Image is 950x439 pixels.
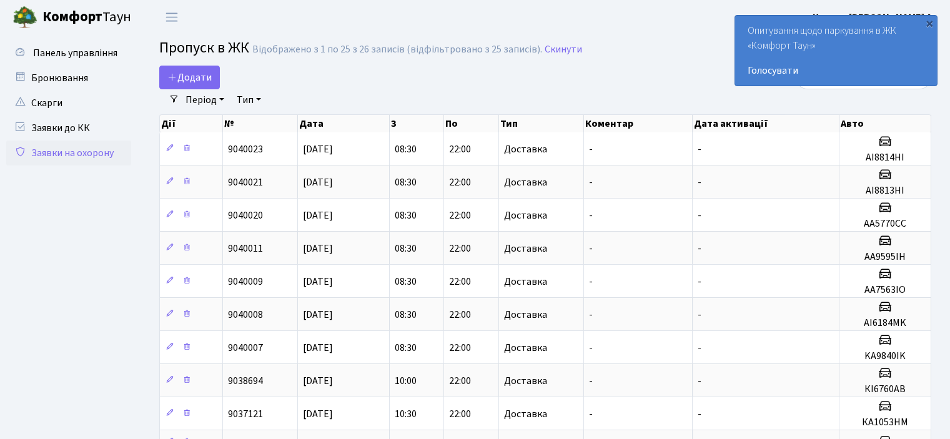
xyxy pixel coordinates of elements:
span: 22:00 [449,275,471,289]
span: - [589,175,593,189]
span: 22:00 [449,209,471,222]
span: Пропуск в ЖК [159,37,249,59]
a: Панель управління [6,41,131,66]
span: 08:30 [395,209,417,222]
a: Скарги [6,91,131,116]
button: Переключити навігацію [156,7,187,27]
th: Тип [499,115,584,132]
a: Тип [232,89,266,111]
h5: AA7563IO [844,284,926,296]
span: 22:00 [449,242,471,255]
th: З [390,115,444,132]
span: - [589,142,593,156]
th: Коментар [584,115,693,132]
b: Цитрус [PERSON_NAME] А. [813,11,935,24]
span: - [698,341,701,355]
span: Доставка [504,244,547,254]
span: [DATE] [303,308,333,322]
span: Таун [42,7,131,28]
span: - [589,209,593,222]
span: 22:00 [449,374,471,388]
span: 08:30 [395,142,417,156]
span: - [589,407,593,421]
span: [DATE] [303,175,333,189]
span: - [589,242,593,255]
span: Доставка [504,277,547,287]
span: [DATE] [303,242,333,255]
span: Доставка [504,310,547,320]
a: Заявки на охорону [6,141,131,165]
span: 22:00 [449,142,471,156]
th: Дата активації [693,115,839,132]
span: [DATE] [303,407,333,421]
h5: AI6184MK [844,317,926,329]
div: × [923,17,936,29]
a: Додати [159,66,220,89]
h5: КА1053НМ [844,417,926,428]
span: Доставка [504,210,547,220]
span: Додати [167,71,212,84]
th: По [444,115,498,132]
span: 22:00 [449,175,471,189]
span: - [589,374,593,388]
span: Панель управління [33,46,117,60]
span: - [698,308,701,322]
span: - [698,175,701,189]
span: Доставка [504,177,547,187]
h5: KA9840IK [844,350,926,362]
a: Бронювання [6,66,131,91]
h5: AA5770CC [844,218,926,230]
a: Цитрус [PERSON_NAME] А. [813,10,935,25]
span: 9040023 [228,142,263,156]
span: 9038694 [228,374,263,388]
img: logo.png [12,5,37,30]
span: - [698,142,701,156]
span: [DATE] [303,209,333,222]
h5: КІ6760АВ [844,383,926,395]
th: Авто [839,115,931,132]
span: 08:30 [395,242,417,255]
h5: AA9595IH [844,251,926,263]
th: Дата [298,115,390,132]
b: Комфорт [42,7,102,27]
span: 08:30 [395,175,417,189]
span: 22:00 [449,407,471,421]
a: Голосувати [748,63,924,78]
span: - [698,407,701,421]
span: 9040007 [228,341,263,355]
span: - [589,308,593,322]
span: [DATE] [303,275,333,289]
span: Доставка [504,144,547,154]
span: 10:00 [395,374,417,388]
span: Доставка [504,376,547,386]
span: 08:30 [395,308,417,322]
a: Заявки до КК [6,116,131,141]
span: 22:00 [449,308,471,322]
span: 08:30 [395,275,417,289]
th: Дії [160,115,223,132]
span: - [589,275,593,289]
span: Доставка [504,343,547,353]
span: 9040021 [228,175,263,189]
h5: AI8813HI [844,185,926,197]
span: 9040009 [228,275,263,289]
div: Опитування щодо паркування в ЖК «Комфорт Таун» [735,16,937,86]
span: 9037121 [228,407,263,421]
span: 08:30 [395,341,417,355]
span: [DATE] [303,142,333,156]
span: [DATE] [303,374,333,388]
div: Відображено з 1 по 25 з 26 записів (відфільтровано з 25 записів). [252,44,542,56]
span: 22:00 [449,341,471,355]
span: 9040020 [228,209,263,222]
h5: AI8814HI [844,152,926,164]
a: Скинути [545,44,582,56]
a: Період [181,89,229,111]
span: - [698,209,701,222]
span: - [698,275,701,289]
span: 9040008 [228,308,263,322]
span: - [589,341,593,355]
span: - [698,374,701,388]
span: 9040011 [228,242,263,255]
span: - [698,242,701,255]
span: Доставка [504,409,547,419]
